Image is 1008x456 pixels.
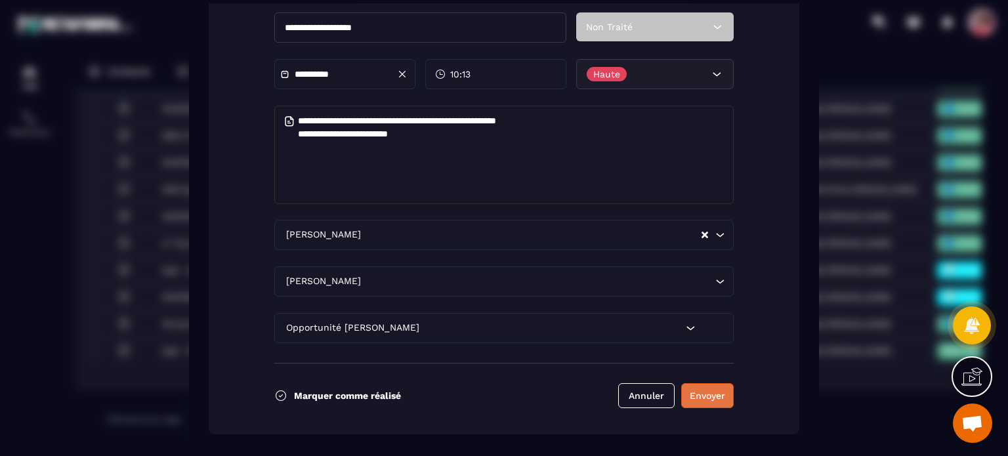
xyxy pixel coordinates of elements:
[364,228,700,242] input: Search for option
[618,383,675,408] button: Annuler
[422,321,682,335] input: Search for option
[283,321,422,335] span: Opportunité [PERSON_NAME]
[364,274,712,289] input: Search for option
[274,220,734,250] div: Search for option
[586,22,633,32] span: Non Traité
[953,404,992,443] div: Ouvrir le chat
[681,383,734,408] button: Envoyer
[450,68,471,81] span: 10:13
[593,70,620,79] p: Haute
[283,274,364,289] span: [PERSON_NAME]
[274,313,734,343] div: Search for option
[274,266,734,297] div: Search for option
[283,228,364,242] span: [PERSON_NAME]
[702,230,708,239] button: Clear Selected
[294,390,401,401] p: Marquer comme réalisé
